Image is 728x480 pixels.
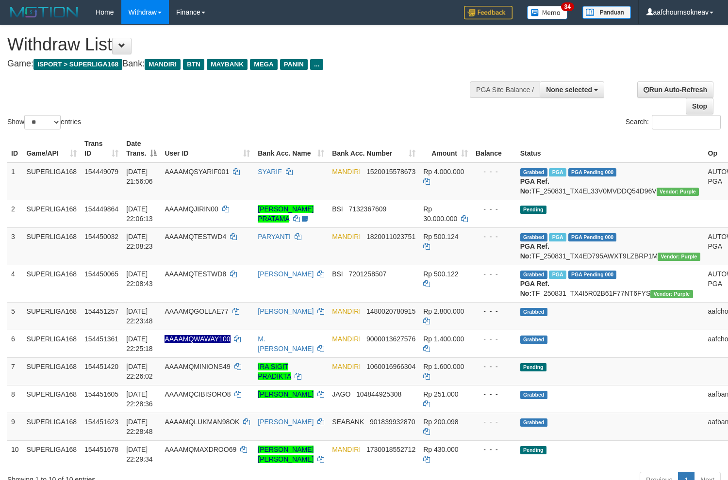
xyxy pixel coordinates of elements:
span: Copy 1820011023751 to clipboard [366,233,415,240]
span: 154451678 [84,446,118,453]
button: None selected [540,81,604,98]
span: [DATE] 22:28:36 [126,390,153,408]
span: PGA Pending [568,271,617,279]
a: [PERSON_NAME] [PERSON_NAME] [258,446,314,463]
span: [DATE] 21:56:06 [126,168,153,185]
span: AAAAMQGOLLAE77 [165,307,229,315]
span: MANDIRI [145,59,181,70]
select: Showentries [24,115,61,129]
span: Copy 1060016966304 to clipboard [366,363,415,370]
th: ID [7,135,23,162]
td: TF_250831_TX4I5R02B61F77NT6FYS [516,265,704,302]
img: panduan.png [582,6,631,19]
span: AAAAMQLUKMAN98OK [165,418,239,426]
span: 154451361 [84,335,118,343]
span: MAYBANK [207,59,248,70]
span: Marked by aafmaleo [549,271,566,279]
a: IRA SIGIT PRADIKTA [258,363,291,380]
th: Bank Acc. Number: activate to sort column ascending [328,135,419,162]
th: Status [516,135,704,162]
span: 154450065 [84,270,118,278]
span: Vendor URL: https://trx4.1velocity.biz [657,188,699,196]
span: Copy 104844925308 to clipboard [356,390,401,398]
span: 154451257 [84,307,118,315]
span: Grabbed [520,391,547,399]
h1: Withdraw List [7,35,476,54]
span: [DATE] 22:28:48 [126,418,153,435]
a: [PERSON_NAME] [258,270,314,278]
a: [PERSON_NAME] PRATAMA [258,205,314,223]
span: 154450032 [84,233,118,240]
td: SUPERLIGA168 [23,385,81,413]
td: 8 [7,385,23,413]
td: SUPERLIGA168 [23,330,81,357]
span: [DATE] 22:06:13 [126,205,153,223]
span: Copy 901839932870 to clipboard [370,418,415,426]
td: 5 [7,302,23,330]
span: 34 [561,2,574,11]
span: Grabbed [520,418,547,427]
span: None selected [546,86,592,94]
div: - - - [476,445,513,454]
span: Grabbed [520,336,547,344]
img: Feedback.jpg [464,6,513,19]
span: MANDIRI [332,363,361,370]
span: Pending [520,206,546,214]
span: Vendor URL: https://trx4.1velocity.biz [658,253,700,261]
span: BSI [332,270,343,278]
div: - - - [476,389,513,399]
b: PGA Ref. No: [520,280,549,297]
td: SUPERLIGA168 [23,227,81,265]
b: PGA Ref. No: [520,242,549,260]
span: [DATE] 22:08:43 [126,270,153,288]
span: Copy 7201258507 to clipboard [348,270,386,278]
span: Rp 1.400.000 [423,335,464,343]
td: 6 [7,330,23,357]
span: Copy 9000013627576 to clipboard [366,335,415,343]
span: Rp 500.122 [423,270,458,278]
b: PGA Ref. No: [520,177,549,195]
div: - - - [476,417,513,427]
span: Rp 1.600.000 [423,363,464,370]
span: Vendor URL: https://trx4.1velocity.biz [650,290,693,298]
div: - - - [476,306,513,316]
span: [DATE] 22:26:02 [126,363,153,380]
span: Grabbed [520,308,547,316]
span: Rp 200.098 [423,418,458,426]
a: [PERSON_NAME] [258,307,314,315]
span: Copy 7132367609 to clipboard [348,205,386,213]
span: AAAAMQTESTWD8 [165,270,226,278]
span: Marked by aafmaleo [549,233,566,241]
span: AAAAMQTESTWD4 [165,233,226,240]
span: [DATE] 22:25:18 [126,335,153,352]
input: Search: [652,115,721,129]
span: MANDIRI [332,168,361,176]
span: AAAAMQSYARIF001 [165,168,229,176]
td: SUPERLIGA168 [23,302,81,330]
span: MEGA [250,59,278,70]
div: - - - [476,232,513,241]
td: TF_250831_TX4EL33V0MVDDQ54D96V [516,162,704,200]
a: Stop [686,98,713,114]
div: - - - [476,334,513,344]
span: Rp 430.000 [423,446,458,453]
div: - - - [476,362,513,371]
span: [DATE] 22:08:23 [126,233,153,250]
td: 2 [7,200,23,227]
th: Date Trans.: activate to sort column descending [122,135,161,162]
span: MANDIRI [332,307,361,315]
span: Grabbed [520,168,547,176]
span: 154451420 [84,363,118,370]
span: Marked by aafchoeunmanni [549,168,566,176]
td: 1 [7,162,23,200]
span: [DATE] 22:29:34 [126,446,153,463]
span: Rp 30.000.000 [423,205,457,223]
td: SUPERLIGA168 [23,413,81,440]
td: 7 [7,357,23,385]
td: 9 [7,413,23,440]
span: Grabbed [520,271,547,279]
span: 154451605 [84,390,118,398]
span: JAGO [332,390,350,398]
img: Button%20Memo.svg [527,6,568,19]
span: Copy 1730018552712 to clipboard [366,446,415,453]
